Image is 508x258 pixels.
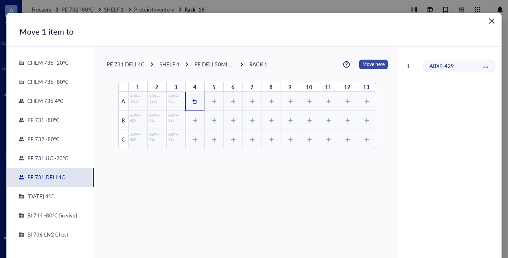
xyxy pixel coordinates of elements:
[407,62,419,70] div: 1
[485,19,498,32] button: Close
[160,61,179,68] div: SHELF 4
[262,82,281,92] div: 8
[204,82,223,92] div: 5
[300,82,319,92] div: 10
[429,62,454,70] span: ABXP-429
[362,60,385,69] span: Move here
[24,193,54,200] div: [DATE] 4°C
[24,155,68,162] div: PE 731 UC -20°C
[357,82,376,92] div: 13
[24,231,69,238] div: BI 736 LN2 Chest
[147,82,166,92] div: 2
[24,59,69,66] div: CHEM 736 -20°C
[359,60,388,69] button: Move here
[119,111,128,130] div: B
[19,26,476,37] div: Move 1 item to
[119,130,128,149] div: C
[249,61,267,68] div: RACK 1
[485,21,498,31] span: Close
[483,64,488,70] div: A4
[24,97,63,105] div: CHEM 736 4°C
[194,61,234,68] div: PE DELI 50ML RACK
[281,82,300,92] div: 9
[338,82,357,92] div: 12
[24,78,69,85] div: CHEM 736 -80°C
[24,212,77,219] div: BI 744 -80°C [in vivo]
[24,116,60,124] div: PE 731 -80°C
[24,136,60,143] div: PE 732 -80°C
[119,92,128,111] div: A
[128,82,147,92] div: 1
[24,174,65,181] div: PE 731 DELI 4C
[319,82,338,92] div: 11
[185,82,204,92] div: 4
[166,82,185,92] div: 3
[242,82,262,92] div: 7
[223,82,242,92] div: 6
[107,61,144,68] div: PE 731 DELI 4C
